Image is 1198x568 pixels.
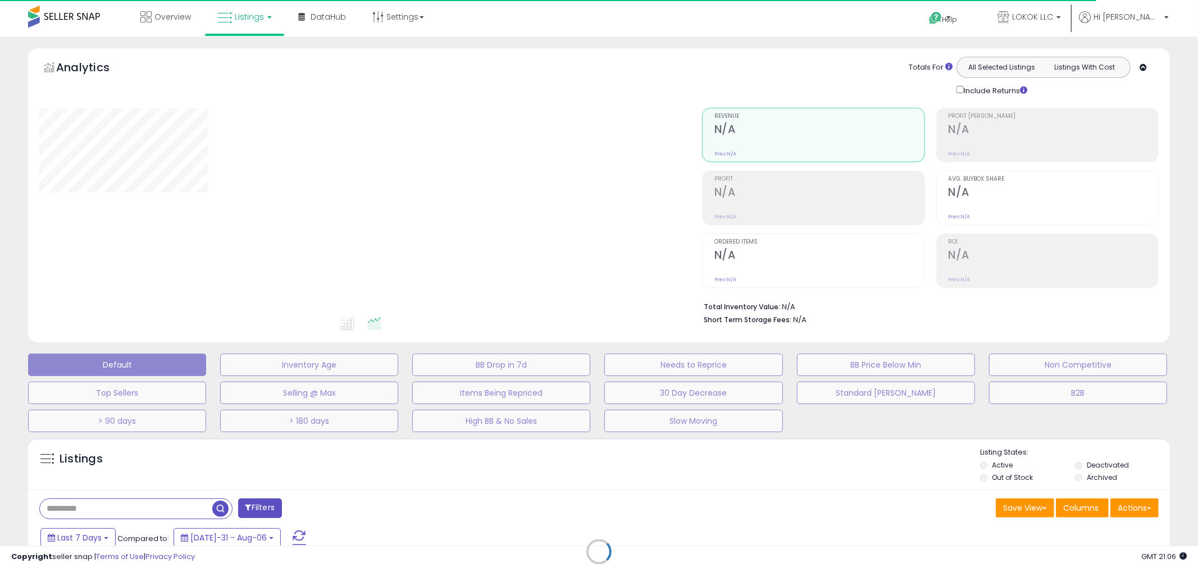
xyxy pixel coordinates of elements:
button: BB Price Below Min [797,354,975,376]
a: Hi [PERSON_NAME] [1079,11,1169,36]
small: Prev: N/A [714,276,736,283]
span: Avg. Buybox Share [949,176,1158,182]
button: > 90 days [28,410,206,432]
li: N/A [704,299,1150,313]
span: ROI [949,239,1158,245]
span: Ordered Items [714,239,924,245]
button: Selling @ Max [220,382,398,404]
small: Prev: N/A [949,150,971,157]
div: seller snap | | [11,552,195,562]
button: All Selected Listings [960,60,1044,75]
span: Listings [235,11,264,22]
small: Prev: N/A [949,213,971,220]
i: Get Help [928,11,942,25]
strong: Copyright [11,551,52,562]
button: Slow Moving [604,410,782,432]
small: Prev: N/A [714,150,736,157]
span: Overview [154,11,191,22]
div: Include Returns [948,84,1041,97]
button: Needs to Reprice [604,354,782,376]
h2: N/A [949,186,1158,201]
small: Prev: N/A [949,276,971,283]
h2: N/A [714,186,924,201]
span: Help [942,15,958,24]
span: N/A [793,314,807,325]
button: Items Being Repriced [412,382,590,404]
button: High BB & No Sales [412,410,590,432]
button: Inventory Age [220,354,398,376]
span: LOKOK LLC [1012,11,1053,22]
div: Totals For [909,62,953,73]
button: B2B [989,382,1167,404]
a: Help [920,3,980,36]
span: Profit [714,176,924,182]
b: Short Term Storage Fees: [704,315,791,324]
button: 30 Day Decrease [604,382,782,404]
span: Revenue [714,113,924,120]
button: Listings With Cost [1043,60,1127,75]
button: BB Drop in 7d [412,354,590,376]
button: Default [28,354,206,376]
button: Standard [PERSON_NAME] [797,382,975,404]
button: Non Competitive [989,354,1167,376]
span: Hi [PERSON_NAME] [1094,11,1161,22]
h2: N/A [949,249,1158,264]
h2: N/A [949,123,1158,138]
button: > 180 days [220,410,398,432]
h2: N/A [714,123,924,138]
span: Profit [PERSON_NAME] [949,113,1158,120]
h5: Analytics [56,59,131,78]
span: DataHub [311,11,346,22]
button: Top Sellers [28,382,206,404]
small: Prev: N/A [714,213,736,220]
b: Total Inventory Value: [704,302,780,312]
h2: N/A [714,249,924,264]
